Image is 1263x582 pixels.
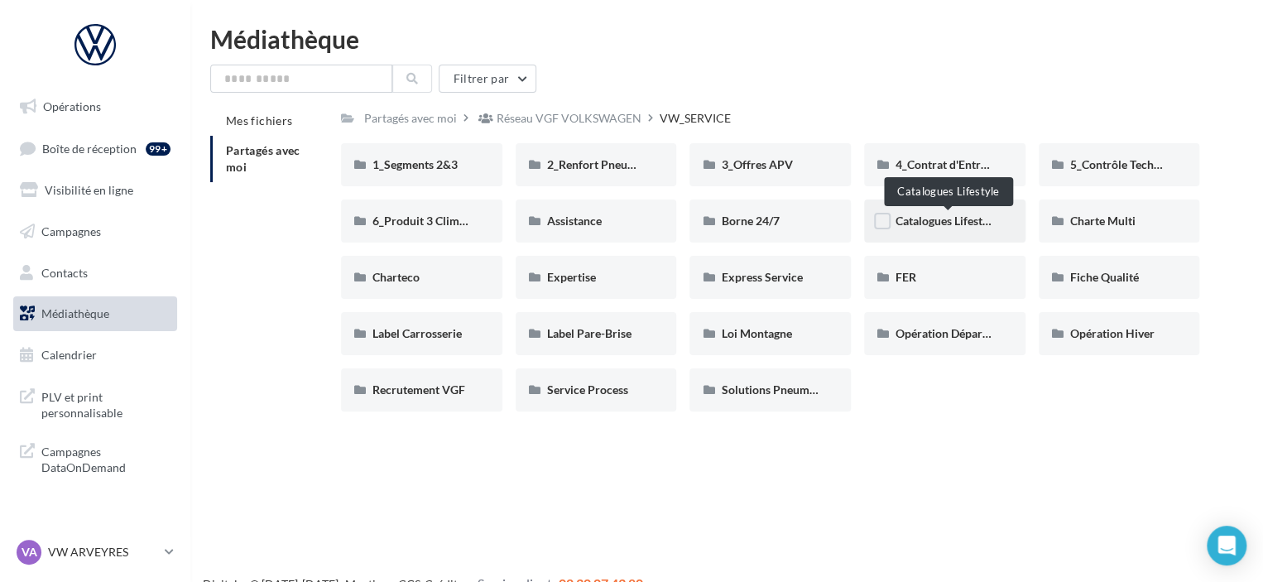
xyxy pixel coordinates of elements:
div: Catalogues Lifestyle [884,177,1013,206]
a: VA VW ARVEYRES [13,536,177,568]
a: Contacts [10,256,180,291]
a: Visibilité en ligne [10,173,180,208]
a: Boîte de réception99+ [10,131,180,166]
span: Opérations [43,99,101,113]
span: Visibilité en ligne [45,183,133,197]
span: Opération Départ en Vacances [896,326,1052,340]
span: 1_Segments 2&3 [372,157,458,171]
span: Calendrier [41,348,97,362]
span: Label Carrosserie [372,326,462,340]
span: 6_Produit 3 Climatisation [372,214,504,228]
button: Filtrer par [439,65,536,93]
span: 4_Contrat d'Entretien [896,157,1006,171]
span: Catalogues Lifestyle [896,214,997,228]
a: PLV et print personnalisable [10,379,180,428]
div: Réseau VGF VOLKSWAGEN [497,110,641,127]
span: Expertise [547,270,596,284]
div: Open Intercom Messenger [1207,526,1246,565]
a: Calendrier [10,338,180,373]
span: 3_Offres APV [721,157,792,171]
span: Recrutement VGF [372,382,465,397]
span: Opération Hiver [1070,326,1155,340]
span: Borne 24/7 [721,214,779,228]
span: Loi Montagne [721,326,791,340]
p: VW ARVEYRES [48,544,158,560]
span: PLV et print personnalisable [41,386,170,421]
div: 99+ [146,142,170,156]
a: Campagnes [10,214,180,249]
a: Campagnes DataOnDemand [10,434,180,483]
span: Campagnes [41,224,101,238]
div: Médiathèque [210,26,1243,51]
div: Partagés avec moi [364,110,457,127]
span: Campagnes DataOnDemand [41,440,170,476]
span: Boîte de réception [42,141,137,155]
span: Solutions Pneumatiques [721,382,846,397]
span: Charteco [372,270,420,284]
a: Opérations [10,89,180,124]
span: 5_Contrôle Technique offert [1070,157,1215,171]
span: Assistance [547,214,602,228]
span: Partagés avec moi [226,143,300,174]
span: FER [896,270,916,284]
span: Mes fichiers [226,113,292,127]
span: 2_Renfort Pneumatiques [547,157,675,171]
span: Service Process [547,382,628,397]
span: Médiathèque [41,306,109,320]
a: Médiathèque [10,296,180,331]
span: VA [22,544,37,560]
span: Charte Multi [1070,214,1136,228]
span: Contacts [41,265,88,279]
span: Express Service [721,270,802,284]
div: VW_SERVICE [660,110,731,127]
span: Label Pare-Brise [547,326,631,340]
span: Fiche Qualité [1070,270,1139,284]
